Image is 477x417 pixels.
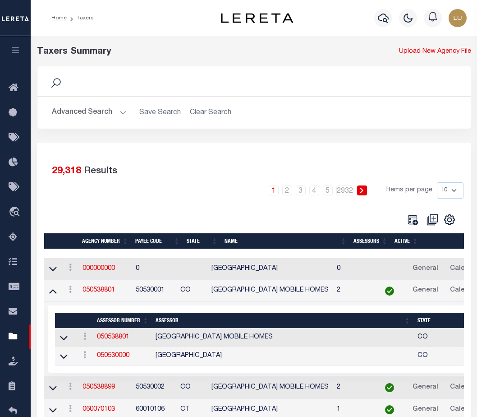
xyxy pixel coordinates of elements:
[269,185,279,195] a: 1
[83,406,115,412] a: 060070103
[93,313,152,329] th: Assessor Number: activate to sort column ascending
[51,15,67,21] a: Home
[177,377,208,399] td: CO
[97,352,129,359] a: 050530000
[152,329,414,347] td: [GEOGRAPHIC_DATA] MOBILE HOMES
[208,377,334,399] td: [GEOGRAPHIC_DATA] MOBILE HOMES
[221,13,293,23] img: logo-dark.svg
[333,258,374,280] td: 0
[408,283,442,298] a: General
[333,280,374,302] td: 2
[67,14,94,22] li: Taxers
[391,233,422,249] th: Active: activate to sort column ascending
[385,405,394,414] img: check-icon-green.svg
[449,9,467,27] img: svg+xml;base64,PHN2ZyB4bWxucz0iaHR0cDovL3d3dy53My5vcmcvMjAwMC9zdmciIHBvaW50ZXItZXZlbnRzPSJub25lIi...
[399,47,471,57] a: Upload New Agency File
[9,207,23,218] i: travel_explore
[333,377,374,399] td: 2
[414,329,472,347] td: CO
[132,280,177,302] td: 50530001
[183,233,221,249] th: State: activate to sort column ascending
[282,185,292,195] a: 2
[83,384,115,390] a: 050538899
[385,287,394,296] img: check-icon-green.svg
[323,185,333,195] a: 5
[84,164,117,179] label: Results
[336,185,353,195] a: 2932
[221,233,350,249] th: Name: activate to sort column ascending
[414,313,472,329] th: State: activate to sort column ascending
[37,45,359,59] div: Taxers Summary
[350,233,391,249] th: Assessors: activate to sort column ascending
[309,185,319,195] a: 4
[97,334,129,340] a: 050538801
[152,313,413,329] th: Assessor: activate to sort column ascending
[408,403,442,417] a: General
[132,233,183,249] th: Payee Code: activate to sort column ascending
[408,380,442,395] a: General
[78,233,132,249] th: Agency Number: activate to sort column ascending
[152,347,414,366] td: [GEOGRAPHIC_DATA]
[52,167,81,176] span: 29,318
[385,383,394,392] img: check-icon-green.svg
[52,104,127,121] button: Advanced Search
[83,287,115,293] a: 050538801
[132,258,177,280] td: 0
[132,377,177,399] td: 50530002
[208,258,334,280] td: [GEOGRAPHIC_DATA]
[414,347,472,366] td: CO
[208,280,334,302] td: [GEOGRAPHIC_DATA] MOBILE HOMES
[83,265,115,272] a: 000000000
[296,185,306,195] a: 3
[177,280,208,302] td: CO
[408,262,442,276] a: General
[386,185,432,195] span: Items per page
